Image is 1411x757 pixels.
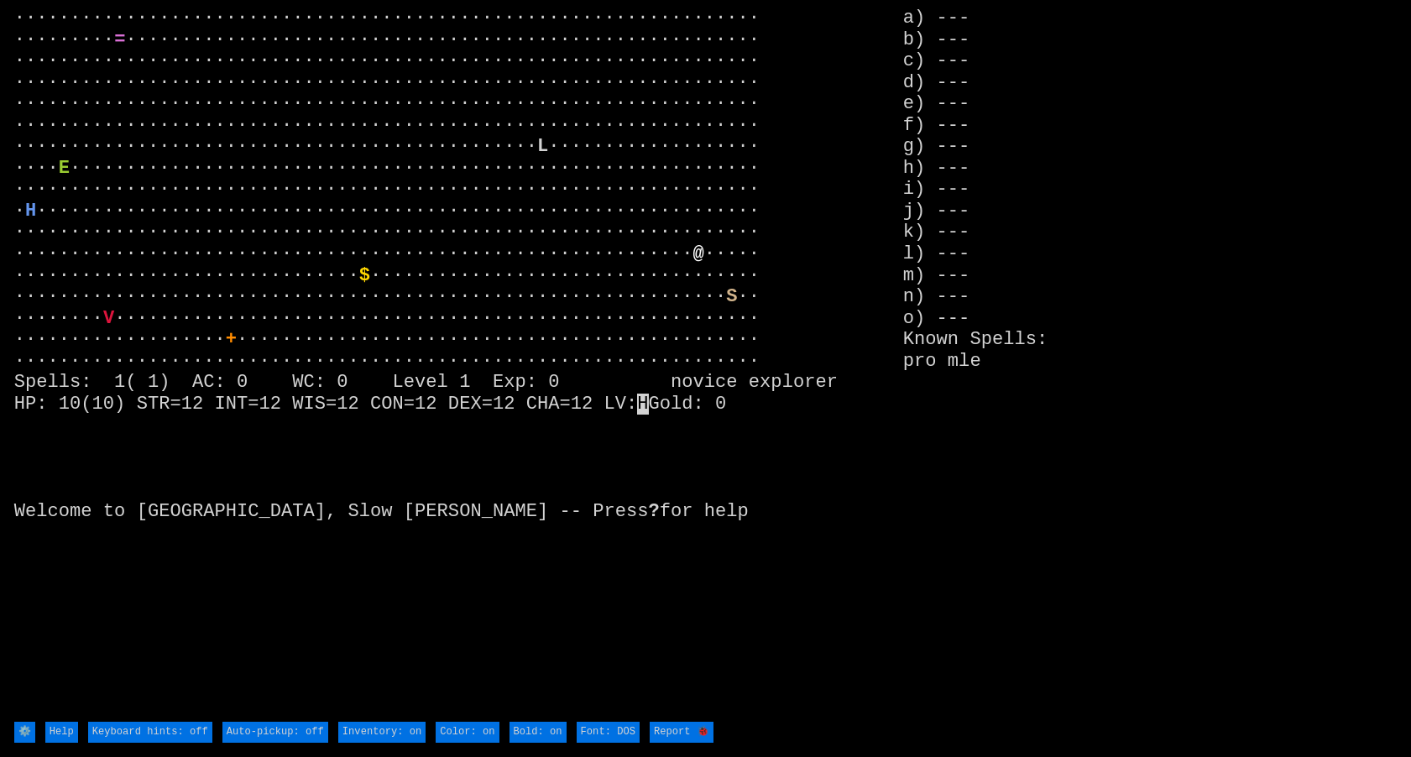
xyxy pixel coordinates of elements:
[577,722,640,744] input: Font: DOS
[88,722,212,744] input: Keyboard hints: off
[25,201,36,222] font: H
[114,29,125,50] font: =
[649,501,660,522] b: ?
[45,722,78,744] input: Help
[226,329,237,350] font: +
[222,722,328,744] input: Auto-pickup: off
[338,722,426,744] input: Inventory: on
[103,308,114,329] font: V
[14,722,35,744] input: ⚙️
[650,722,713,744] input: Report 🐞
[14,8,903,719] larn: ··································································· ········· ···················...
[693,243,704,264] font: @
[359,265,370,286] font: $
[59,158,70,179] font: E
[537,136,548,157] font: L
[436,722,499,744] input: Color: on
[637,394,648,415] mark: H
[903,8,1397,719] stats: a) --- b) --- c) --- d) --- e) --- f) --- g) --- h) --- i) --- j) --- k) --- l) --- m) --- n) ---...
[510,722,567,744] input: Bold: on
[726,286,737,307] font: S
